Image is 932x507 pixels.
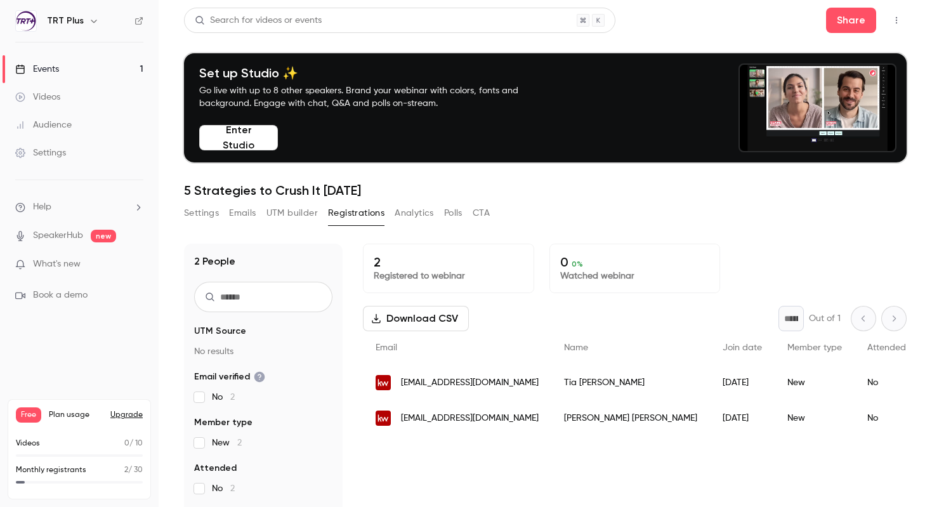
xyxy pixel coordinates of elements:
button: CTA [473,203,490,223]
span: Plan usage [49,410,103,420]
span: New [212,437,242,449]
span: Email verified [194,371,265,383]
span: Free [16,407,41,423]
span: What's new [33,258,81,271]
p: Watched webinar [560,270,710,282]
button: Registrations [328,203,384,223]
div: [DATE] [710,400,775,436]
p: / 10 [124,438,143,449]
div: No [855,365,919,400]
button: Polls [444,203,463,223]
span: Member type [194,416,253,429]
p: / 30 [124,464,143,476]
div: Videos [15,91,60,103]
span: No [212,482,235,495]
div: [PERSON_NAME] [PERSON_NAME] [551,400,710,436]
span: Member type [787,343,842,352]
span: 2 [124,466,128,474]
span: 2 [230,393,235,402]
img: kw.com [376,411,391,426]
button: Download CSV [363,306,469,331]
span: [EMAIL_ADDRESS][DOMAIN_NAME] [401,376,539,390]
p: Videos [16,438,40,449]
span: 0 [124,440,129,447]
div: [DATE] [710,365,775,400]
span: Help [33,201,51,214]
img: TRT Plus [16,11,36,31]
span: [EMAIL_ADDRESS][DOMAIN_NAME] [401,412,539,425]
button: Emails [229,203,256,223]
h1: 2 People [194,254,235,269]
p: Go live with up to 8 other speakers. Brand your webinar with colors, fonts and background. Engage... [199,84,548,110]
p: Out of 1 [809,312,841,325]
button: Share [826,8,876,33]
li: help-dropdown-opener [15,201,143,214]
button: Enter Studio [199,125,278,150]
div: New [775,400,855,436]
span: Join date [723,343,762,352]
span: Attended [194,462,237,475]
span: UTM Source [194,325,246,338]
button: UTM builder [266,203,318,223]
div: Events [15,63,59,76]
div: Tia [PERSON_NAME] [551,365,710,400]
button: Analytics [395,203,434,223]
span: 2 [230,484,235,493]
p: No results [194,345,332,358]
h1: 5 Strategies to Crush It [DATE] [184,183,907,198]
div: Settings [15,147,66,159]
div: No [855,400,919,436]
div: New [775,365,855,400]
div: Audience [15,119,72,131]
h4: Set up Studio ✨ [199,65,548,81]
span: Book a demo [33,289,88,302]
span: 0 % [572,260,583,268]
p: Registered to webinar [374,270,523,282]
span: No [212,391,235,404]
p: Monthly registrants [16,464,86,476]
span: Email [376,343,397,352]
span: Name [564,343,588,352]
button: Upgrade [110,410,143,420]
h6: TRT Plus [47,15,84,27]
p: 2 [374,254,523,270]
img: kw.com [376,375,391,390]
span: Attended [867,343,906,352]
div: Search for videos or events [195,14,322,27]
a: SpeakerHub [33,229,83,242]
button: Settings [184,203,219,223]
span: 2 [237,438,242,447]
span: new [91,230,116,242]
p: 0 [560,254,710,270]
